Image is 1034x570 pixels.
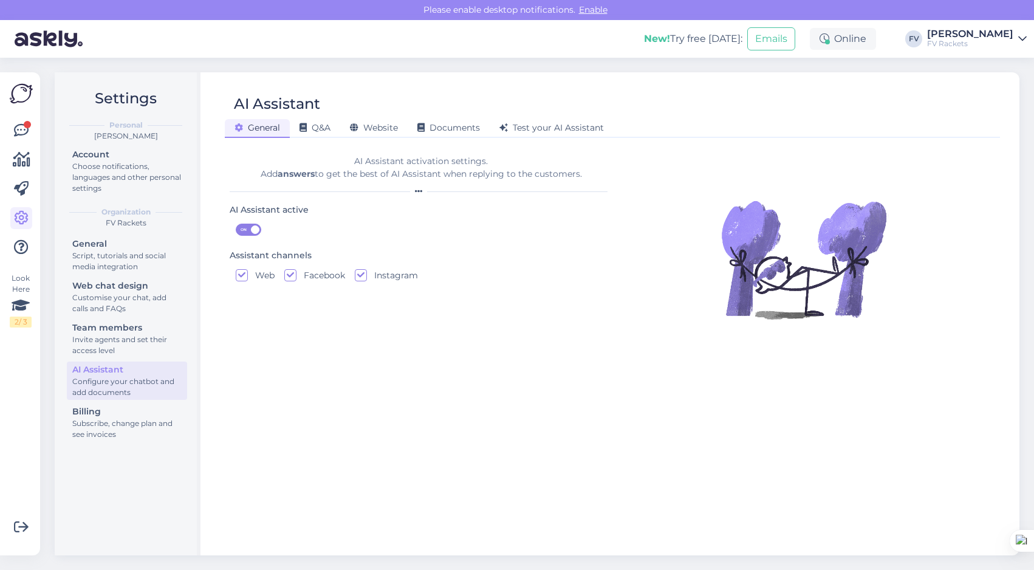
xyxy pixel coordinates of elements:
[72,334,182,356] div: Invite agents and set their access level
[64,131,187,142] div: [PERSON_NAME]
[747,27,795,50] button: Emails
[72,363,182,376] div: AI Assistant
[927,39,1013,49] div: FV Rackets
[236,224,251,235] span: ON
[927,29,1027,49] a: [PERSON_NAME]FV Rackets
[67,320,187,358] a: Team membersInvite agents and set their access level
[367,269,418,281] label: Instagram
[72,238,182,250] div: General
[67,146,187,196] a: AccountChoose notifications, languages and other personal settings
[67,236,187,274] a: GeneralScript, tutorials and social media integration
[72,280,182,292] div: Web chat design
[230,249,312,263] div: Assistant channels
[72,418,182,440] div: Subscribe, change plan and see invoices
[644,32,742,46] div: Try free [DATE]:
[248,269,275,281] label: Web
[10,82,33,105] img: Askly Logo
[72,250,182,272] div: Script, tutorials and social media integration
[101,207,151,218] b: Organization
[10,273,32,328] div: Look Here
[72,376,182,398] div: Configure your chatbot and add documents
[235,122,280,133] span: General
[64,87,187,110] h2: Settings
[499,122,604,133] span: Test your AI Assistant
[67,278,187,316] a: Web chat designCustomise your chat, add calls and FAQs
[10,317,32,328] div: 2 / 3
[278,168,315,179] b: answers
[719,174,889,345] img: Illustration
[810,28,876,50] div: Online
[67,362,187,400] a: AI AssistantConfigure your chatbot and add documents
[644,33,670,44] b: New!
[905,30,922,47] div: FV
[72,405,182,418] div: Billing
[300,122,330,133] span: Q&A
[350,122,398,133] span: Website
[230,204,309,217] div: AI Assistant active
[72,321,182,334] div: Team members
[417,122,480,133] span: Documents
[109,120,143,131] b: Personal
[72,161,182,194] div: Choose notifications, languages and other personal settings
[234,92,320,115] div: AI Assistant
[575,4,611,15] span: Enable
[296,269,345,281] label: Facebook
[67,403,187,442] a: BillingSubscribe, change plan and see invoices
[230,155,612,180] div: AI Assistant activation settings. Add to get the best of AI Assistant when replying to the custom...
[927,29,1013,39] div: [PERSON_NAME]
[72,292,182,314] div: Customise your chat, add calls and FAQs
[64,218,187,228] div: FV Rackets
[72,148,182,161] div: Account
